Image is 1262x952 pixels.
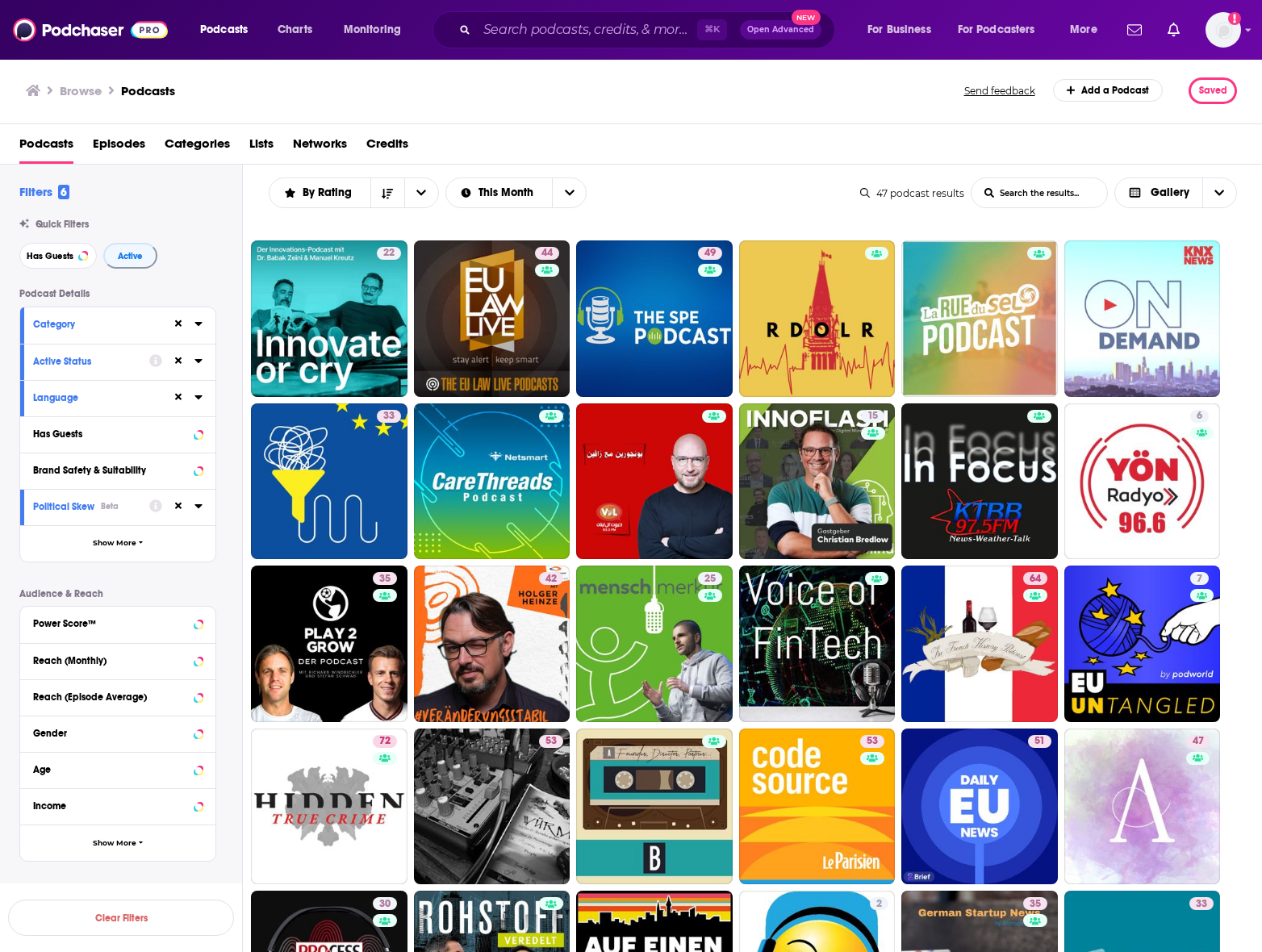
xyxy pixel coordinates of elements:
div: Brand Safety & Suitability [33,465,189,476]
a: 7 [1190,572,1209,585]
a: 42 [414,566,570,722]
div: Beta [101,501,119,511]
span: 42 [545,571,557,587]
button: open menu [947,17,1059,43]
span: ⌘ K [697,19,727,40]
span: For Podcasters [958,19,1035,41]
a: 35 [251,566,407,722]
span: 72 [379,733,391,749]
input: Search podcasts, credits, & more... [477,17,697,43]
div: Gender [33,728,189,739]
a: 6 [1064,403,1221,560]
button: open menu [1059,17,1118,43]
a: 72 [373,735,397,748]
span: Show More [93,539,136,548]
div: Age [33,764,189,775]
span: Open Advanced [747,26,814,34]
h2: Choose View [1114,177,1238,208]
span: By Rating [303,187,357,198]
span: Has Guests [27,252,73,261]
h2: Choose List sort [269,177,439,208]
div: Power Score™ [33,618,189,629]
button: Active Status [33,351,149,371]
button: Category [33,314,172,334]
span: 44 [541,245,553,261]
div: Income [33,800,189,812]
a: 51 [901,729,1058,885]
button: Show More [20,525,215,562]
button: Reach (Episode Average) [33,687,203,707]
span: 35 [1030,896,1041,912]
span: 30 [379,896,391,912]
button: open menu [404,178,438,207]
a: 33 [251,403,407,560]
button: open menu [332,17,422,43]
a: 64 [1023,572,1047,585]
div: 47 podcast results [860,187,964,199]
a: Podcasts [19,131,73,164]
button: Send feedback [959,84,1040,98]
a: 49 [698,247,722,260]
a: 64 [901,566,1058,722]
a: Lists [249,131,274,164]
a: Episodes [93,131,145,164]
button: Gender [33,723,203,743]
a: Charts [267,17,322,43]
a: 35 [1023,897,1047,910]
span: 35 [379,571,391,587]
span: More [1070,19,1097,41]
img: Podchaser - Follow, Share and Rate Podcasts [13,15,168,45]
a: Credits [366,131,408,164]
a: 53 [739,729,896,885]
span: 25 [704,571,716,587]
button: open menu [856,17,951,43]
div: Language [33,392,161,403]
span: 33 [1196,896,1207,912]
h3: Browse [60,83,102,98]
span: 49 [704,245,716,261]
button: Reach (Monthly) [33,650,203,670]
span: For Business [867,19,931,41]
div: Reach (Episode Average) [33,691,189,703]
h2: Filters [19,184,69,199]
a: 33 [1189,897,1214,910]
img: User Profile [1206,12,1241,48]
span: Active [118,252,143,261]
span: Networks [293,131,347,164]
a: 72 [251,729,407,885]
span: 53 [867,733,878,749]
span: Political Skew [33,501,94,512]
a: 15 [861,410,884,423]
button: open menu [552,178,586,207]
span: Show More [93,839,136,848]
a: 53 [860,735,884,748]
button: Has Guests [19,243,97,269]
span: 33 [383,408,395,424]
svg: Add a profile image [1228,12,1241,25]
button: Language [33,387,172,407]
a: 25 [576,566,733,722]
div: Category [33,319,161,330]
span: Saved [1199,85,1227,96]
span: Podcasts [200,19,248,41]
a: Podcasts [121,83,175,98]
span: 6 [1197,408,1202,424]
button: Age [33,759,203,779]
div: Search podcasts, credits, & more... [448,11,850,48]
button: Show More [20,825,215,861]
a: 2 [870,897,888,910]
span: 47 [1193,733,1204,749]
button: open menu [446,187,553,198]
a: Categories [165,131,230,164]
h2: Select Date Range [445,177,587,208]
button: Power Score™ [33,613,203,633]
span: 64 [1030,571,1041,587]
span: 15 [867,408,878,424]
button: Sort Direction [370,178,404,207]
a: 53 [539,735,563,748]
div: Has Guests [33,428,189,440]
button: Brand Safety & Suitability [33,460,203,480]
